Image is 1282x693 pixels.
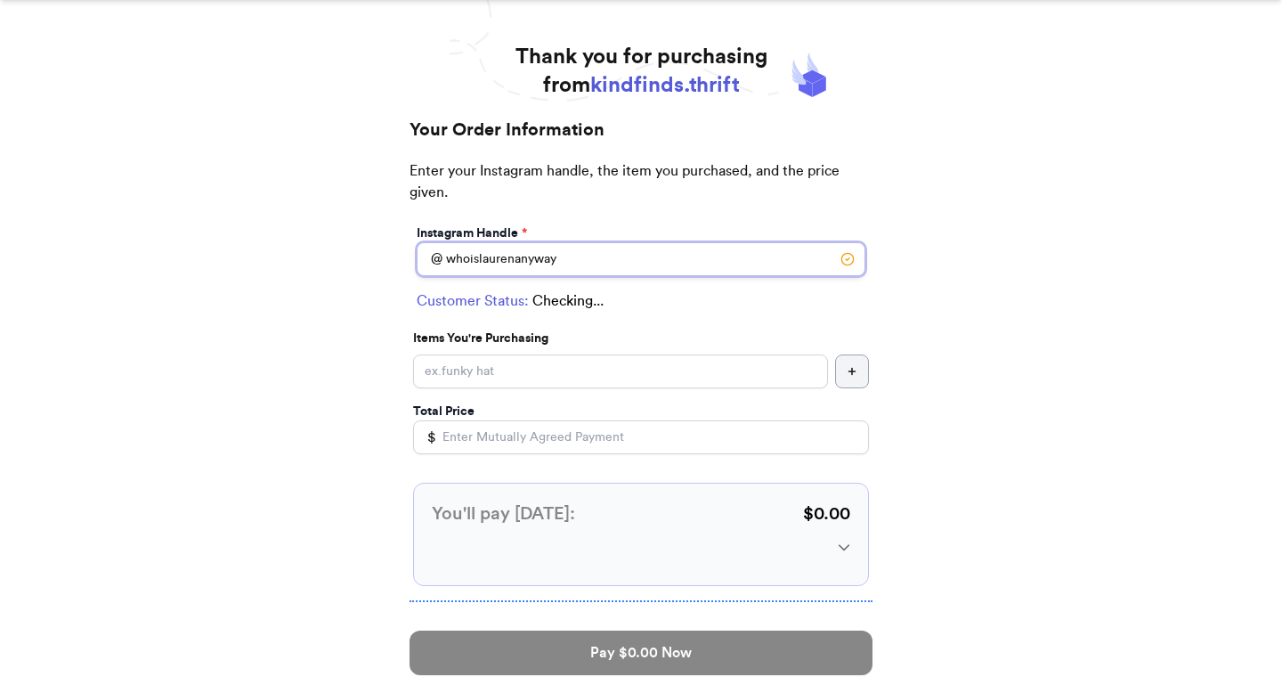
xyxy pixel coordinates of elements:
span: kindfinds.thrift [590,75,740,96]
p: Enter your Instagram handle, the item you purchased, and the price given. [410,160,872,221]
input: ex.funky hat [413,355,828,388]
label: Instagram Handle [417,224,527,242]
div: @ [417,242,442,276]
h1: Thank you for purchasing from [515,43,767,100]
input: Enter Mutually Agreed Payment [413,420,869,454]
h3: You'll pay [DATE]: [432,501,575,526]
span: Checking... [532,290,604,312]
p: Items You're Purchasing [413,330,869,347]
label: Total Price [413,403,475,420]
div: $ [413,420,436,454]
span: Customer Status: [417,290,529,312]
button: Pay $0.00 Now [410,631,872,675]
h2: Your Order Information [410,118,872,160]
p: $ 0.00 [803,501,850,526]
